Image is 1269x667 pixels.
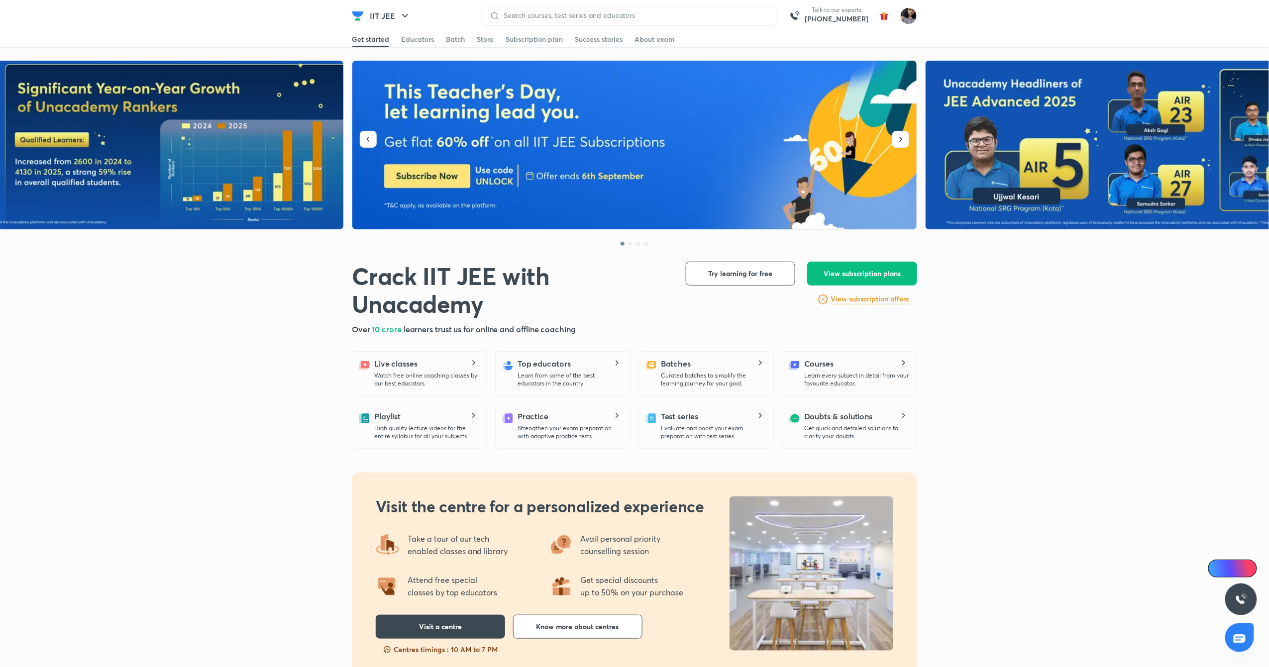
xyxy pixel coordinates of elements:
span: Ai Doubts [1225,565,1251,572]
div: Batch [446,34,465,44]
p: Attend free special classes by top educators [408,573,498,599]
input: Search courses, test series and educators [500,11,768,19]
img: slots-fillng-fast [383,645,392,655]
h5: Live classes [374,358,418,370]
a: About exam [634,31,675,47]
span: learners trust us for online and offline coaching [404,324,576,334]
p: High quality lecture videos for the entire syllabus for all your subjects. [374,424,479,440]
p: Curated batches to simplify the learning journey for your goal. [661,372,765,387]
a: Success stories [575,31,623,47]
button: Visit a centre [376,615,505,639]
h5: Test series [661,410,698,422]
button: Know more about centres [513,615,642,639]
h5: Courses [804,358,834,370]
span: Visit a centre [419,622,462,632]
p: Evaluate and boost your exam preparation with test series. [661,424,765,440]
img: Icon [1214,565,1222,572]
img: offering1.png [549,574,573,598]
div: About exam [634,34,675,44]
p: Avail personal priority counselling session [581,532,663,558]
p: Get special discounts up to 50% on your purchase [581,573,684,599]
button: Try learning for free [686,262,795,286]
button: IIT JEE [364,6,417,26]
span: Try learning for free [709,269,773,279]
span: Know more about centres [536,622,619,632]
h2: Visit the centre for a personalized experience [376,496,704,516]
img: uncentre_LP_b041622b0f.jpg [730,496,893,651]
h5: Batches [661,358,691,370]
p: Talk to our experts [805,6,868,14]
p: Learn from some of the best educators in the country. [518,372,622,387]
h5: Doubts & solutions [804,410,873,422]
p: Strengthen your exam preparation with adaptive practice tests. [518,424,622,440]
a: Get started [352,31,389,47]
p: Learn every subject in detail from your favourite educator. [804,372,909,387]
h5: Top educators [518,358,571,370]
img: call-us [785,6,805,26]
span: View subscription plans [824,269,901,279]
p: Get quick and detailed solutions to clarify your doubts. [804,424,909,440]
h5: Playlist [374,410,401,422]
a: Store [477,31,494,47]
p: Take a tour of our tech enabled classes and library [408,532,508,558]
a: Subscription plan [506,31,563,47]
a: Ai Doubts [1208,560,1257,577]
a: Batch [446,31,465,47]
button: View subscription plans [807,262,917,286]
img: Rakhi Sharma [900,7,917,24]
h5: Practice [518,410,548,422]
h1: Crack IIT JEE with Unacademy [352,262,670,317]
img: offering3.png [549,533,573,557]
img: Company Logo [352,10,364,22]
div: Store [477,34,494,44]
span: Over [352,324,372,334]
h6: View subscription offers [831,294,909,304]
img: ttu [1235,593,1247,605]
div: Success stories [575,34,623,44]
p: Watch free online coaching classes by our best educators. [374,372,479,387]
a: View subscription offers [831,293,909,305]
span: 10 crore [372,324,404,334]
a: [PHONE_NUMBER] [805,14,868,24]
p: Centres timings : 10 AM to 7 PM [394,645,498,655]
img: avatar [876,8,892,24]
img: offering2.png [376,574,400,598]
div: Get started [352,34,389,44]
div: Educators [401,34,434,44]
div: Subscription plan [506,34,563,44]
img: offering4.png [376,533,400,557]
a: Educators [401,31,434,47]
